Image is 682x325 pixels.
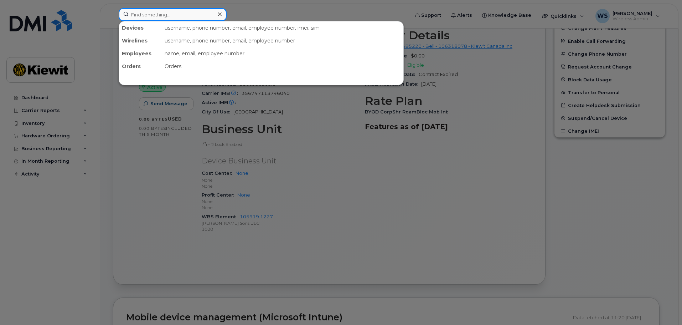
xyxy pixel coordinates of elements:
div: Employees [119,47,162,60]
div: Orders [119,60,162,73]
div: username, phone number, email, employee number, imei, sim [162,21,403,34]
input: Find something... [119,8,227,21]
div: username, phone number, email, employee number [162,34,403,47]
iframe: Messenger Launcher [651,294,677,320]
div: name, email, employee number [162,47,403,60]
div: Devices [119,21,162,34]
div: Orders [162,60,403,73]
div: Wirelines [119,34,162,47]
